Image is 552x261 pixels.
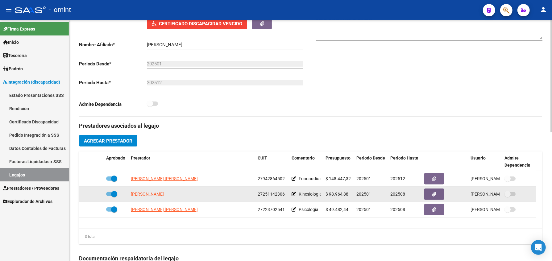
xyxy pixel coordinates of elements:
datatable-header-cell: Usuario [468,151,502,172]
span: Periodo Hasta [390,155,418,160]
span: 202501 [356,192,371,197]
span: $ 49.482,44 [326,207,348,212]
span: Presupuesto [326,155,351,160]
datatable-header-cell: CUIT [255,151,289,172]
span: Integración (discapacidad) [3,79,60,85]
span: [PERSON_NAME] [DATE] [471,207,519,212]
span: Explorador de Archivos [3,198,52,205]
span: Tesorería [3,52,27,59]
span: 202508 [390,207,405,212]
span: 202512 [390,176,405,181]
span: Fonoaudiología // según caso 35501223/01 se extiende cobertura [299,176,425,181]
span: Prestador [131,155,150,160]
datatable-header-cell: Prestador [128,151,255,172]
datatable-header-cell: Comentario [289,151,323,172]
button: Agregar Prestador [79,135,137,147]
p: Admite Dependencia [79,101,147,108]
span: [PERSON_NAME] [PERSON_NAME] [131,207,198,212]
span: Aprobado [106,155,125,160]
span: Padrón [3,65,23,72]
span: [PERSON_NAME] [PERSON_NAME] [131,176,198,181]
span: Firma Express [3,26,35,32]
span: - omint [49,3,71,17]
span: Periodo Desde [356,155,385,160]
span: Inicio [3,39,19,46]
span: Admite Dependencia [504,155,530,168]
span: Prestadores / Proveedores [3,185,59,192]
mat-icon: menu [5,6,12,13]
span: 202501 [356,176,371,181]
span: CUIT [258,155,267,160]
span: [PERSON_NAME] [131,192,164,197]
span: [PERSON_NAME] [DATE] [471,176,519,181]
span: Certificado Discapacidad Vencido [159,21,242,27]
span: 202508 [390,192,405,197]
span: 202501 [356,207,371,212]
datatable-header-cell: Periodo Desde [354,151,388,172]
h3: Prestadores asociados al legajo [79,122,542,130]
span: $ 98.964,88 [326,192,348,197]
datatable-header-cell: Presupuesto [323,151,354,172]
span: $ 148.447,32 [326,176,351,181]
mat-icon: person [540,6,547,13]
span: Agregar Prestador [84,138,132,144]
button: Certificado Discapacidad Vencido [147,18,247,29]
span: Kinesiologia motora [299,192,337,197]
p: Periodo Hasta [79,79,147,86]
div: 3 total [79,233,96,240]
p: Periodo Desde [79,60,147,67]
span: [PERSON_NAME] [DATE] [471,192,519,197]
span: 27942864502 [258,176,285,181]
p: Nombre Afiliado [79,41,147,48]
datatable-header-cell: Periodo Hasta [388,151,422,172]
span: Usuario [471,155,486,160]
span: Psicologia [299,207,318,212]
span: 27251142306 [258,192,285,197]
span: Comentario [292,155,315,160]
span: 27223702541 [258,207,285,212]
datatable-header-cell: Aprobado [104,151,128,172]
div: Open Intercom Messenger [531,240,546,255]
datatable-header-cell: Admite Dependencia [502,151,536,172]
